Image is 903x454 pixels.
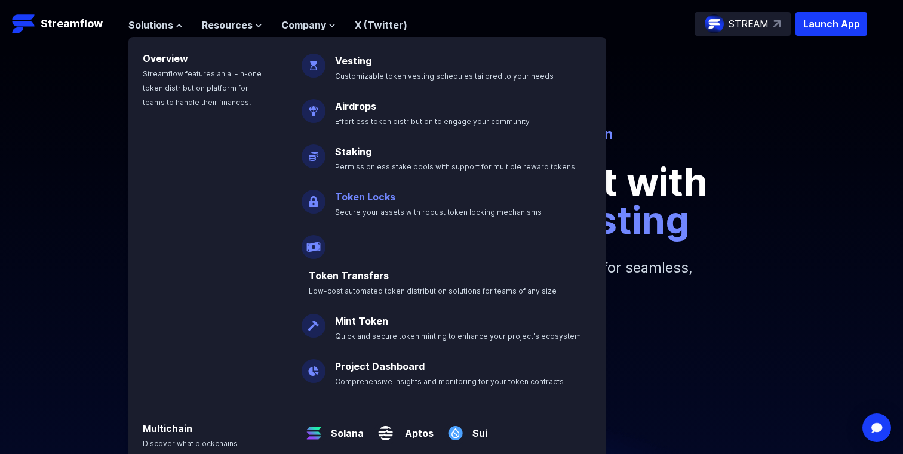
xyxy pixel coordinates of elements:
[302,226,325,259] img: Payroll
[302,304,325,338] img: Mint Token
[202,18,253,32] span: Resources
[398,416,434,440] a: Aptos
[695,12,791,36] a: STREAM
[128,18,183,32] button: Solutions
[302,180,325,214] img: Token Locks
[335,72,554,81] span: Customizable token vesting schedules tailored to your needs
[302,412,326,445] img: Solana
[121,125,782,144] p: Automated and transparent token distribution
[309,270,389,282] a: Token Transfers
[373,412,398,445] img: Aptos
[41,16,103,32] p: Streamflow
[326,416,364,440] a: Solana
[12,12,116,36] a: Streamflow
[202,18,262,32] button: Resources
[795,12,867,36] button: Launch App
[335,377,564,386] span: Comprehensive insights and monitoring for your token contracts
[335,100,376,112] a: Airdrops
[468,416,487,440] a: Sui
[862,413,891,442] div: Open Intercom Messenger
[773,20,781,27] img: top-right-arrow.svg
[335,315,388,327] a: Mint Token
[128,18,173,32] span: Solutions
[309,286,557,295] span: Low-cost automated token distribution solutions for teams of any size
[335,208,542,217] span: Secure your assets with robust token locking mechanisms
[705,14,724,33] img: streamflow-logo-circle.png
[335,191,395,203] a: Token Locks
[302,135,325,168] img: Staking
[443,412,468,445] img: Sui
[335,146,371,157] a: Staking
[12,12,36,36] img: Streamflow Logo
[335,332,581,341] span: Quick and secure token minting to enhance your project's ecosystem
[302,350,325,383] img: Project Dashboard
[143,52,188,64] a: Overview
[143,69,262,107] span: Streamflow features an all-in-one token distribution platform for teams to handle their finances.
[355,19,407,31] a: X (Twitter)
[143,422,192,434] a: Multichain
[335,55,371,67] a: Vesting
[335,360,425,372] a: Project Dashboard
[335,117,530,126] span: Effortless token distribution to engage your community
[335,162,575,171] span: Permissionless stake pools with support for multiple reward tokens
[281,18,326,32] span: Company
[302,89,325,123] img: Airdrops
[302,44,325,78] img: Vesting
[729,17,769,31] p: STREAM
[281,18,336,32] button: Company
